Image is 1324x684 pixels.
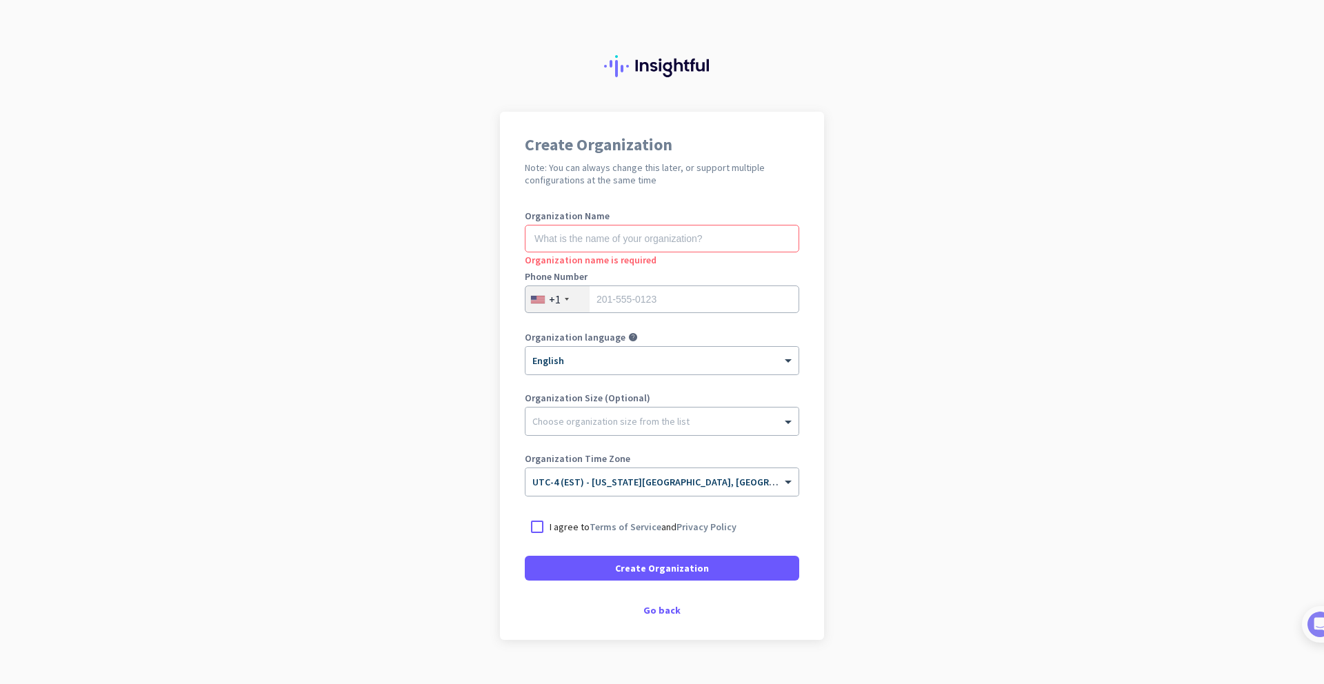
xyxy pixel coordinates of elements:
span: Organization name is required [525,254,656,266]
div: +1 [549,292,561,306]
i: help [628,332,638,342]
label: Phone Number [525,272,799,281]
span: Create Organization [615,561,709,575]
input: What is the name of your organization? [525,225,799,252]
label: Organization Time Zone [525,454,799,463]
div: Go back [525,605,799,615]
a: Privacy Policy [676,521,736,533]
button: Create Organization [525,556,799,581]
label: Organization Name [525,211,799,221]
p: I agree to and [550,520,736,534]
a: Terms of Service [590,521,661,533]
input: 201-555-0123 [525,285,799,313]
img: Insightful [604,55,720,77]
label: Organization Size (Optional) [525,393,799,403]
h1: Create Organization [525,137,799,153]
label: Organization language [525,332,625,342]
h2: Note: You can always change this later, or support multiple configurations at the same time [525,161,799,186]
